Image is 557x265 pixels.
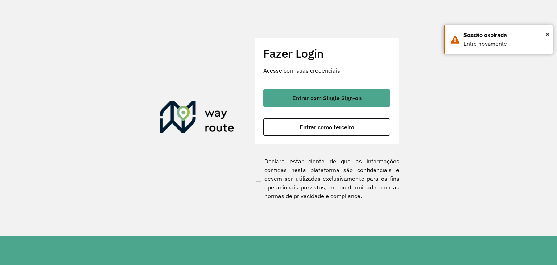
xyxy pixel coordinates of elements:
div: Sessão expirada [463,31,547,40]
label: Declaro estar ciente de que as informações contidas nesta plataforma são confidenciais e devem se... [254,157,399,200]
div: Entre novamente [463,40,547,48]
span: × [546,29,549,40]
button: button [263,89,390,107]
p: Acesse com suas credenciais [263,66,390,75]
span: Entrar como terceiro [300,124,354,130]
h2: Fazer Login [263,46,390,60]
span: Entrar com Single Sign-on [292,95,362,101]
button: button [263,118,390,136]
img: Roteirizador AmbevTech [160,101,234,135]
button: Close [546,29,549,40]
